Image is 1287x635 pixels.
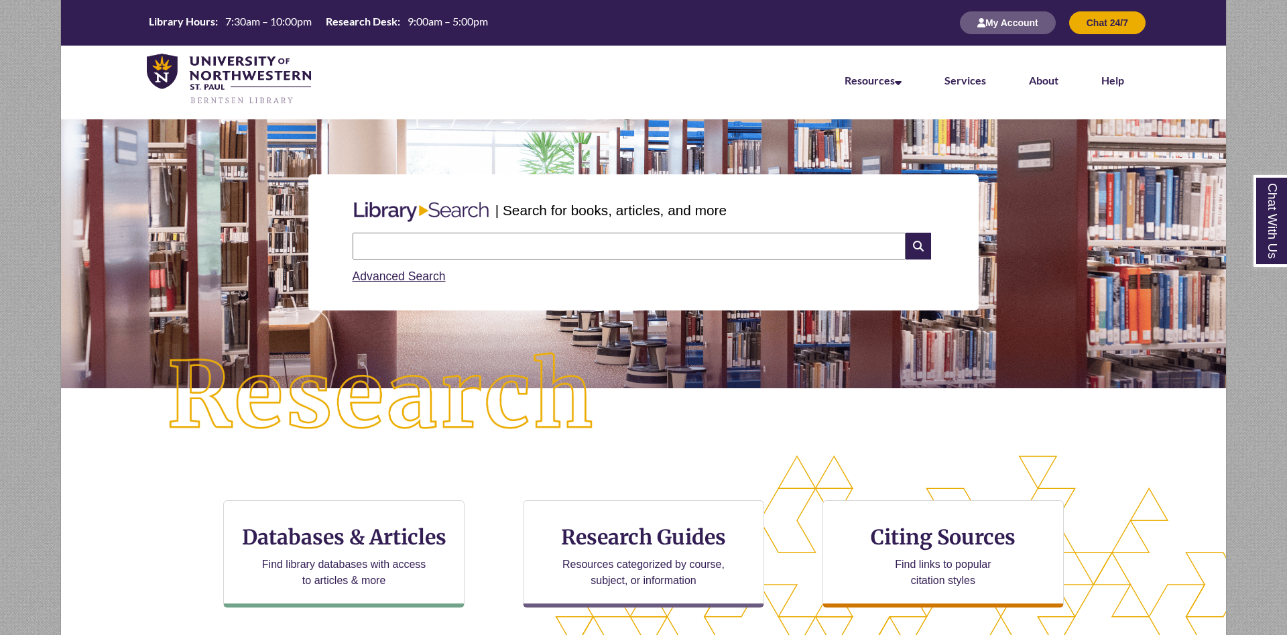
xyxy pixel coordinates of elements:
button: My Account [960,11,1056,34]
p: Find links to popular citation styles [877,557,1008,589]
a: Databases & Articles Find library databases with access to articles & more [223,500,465,608]
p: | Search for books, articles, and more [495,200,727,221]
th: Library Hours: [143,14,220,29]
span: 9:00am – 5:00pm [408,15,488,27]
a: Research Guides Resources categorized by course, subject, or information [523,500,764,608]
span: 7:30am – 10:00pm [225,15,312,27]
th: Research Desk: [320,14,402,29]
a: My Account [960,17,1056,28]
a: Citing Sources Find links to popular citation styles [822,500,1064,608]
a: Hours Today [143,14,493,32]
img: Research [119,305,643,487]
img: UNWSP Library Logo [147,54,311,106]
h3: Citing Sources [861,524,1025,550]
a: Advanced Search [353,270,446,283]
img: Libary Search [347,196,495,227]
a: About [1029,74,1058,86]
h3: Research Guides [534,524,753,550]
i: Search [906,233,931,259]
a: Chat 24/7 [1069,17,1146,28]
h3: Databases & Articles [235,524,453,550]
a: Services [944,74,986,86]
a: Resources [845,74,902,86]
button: Chat 24/7 [1069,11,1146,34]
p: Find library databases with access to articles & more [257,557,432,589]
table: Hours Today [143,14,493,31]
a: Help [1101,74,1124,86]
p: Resources categorized by course, subject, or information [556,557,731,589]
